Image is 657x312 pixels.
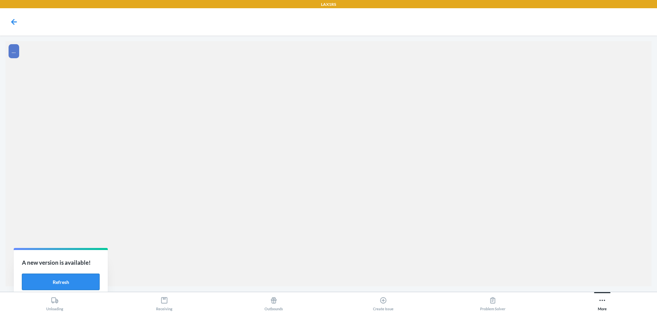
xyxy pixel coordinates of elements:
[328,292,438,311] button: Create Issue
[22,258,100,267] p: A new version is available!
[480,294,505,311] div: Problem Solver
[598,294,607,311] div: More
[373,294,394,311] div: Create Issue
[12,47,16,54] span: ...
[321,1,336,8] p: LAX1RS
[265,294,283,311] div: Outbounds
[547,292,657,311] button: More
[46,294,63,311] div: Unloading
[219,292,328,311] button: Outbounds
[156,294,172,311] div: Receiving
[22,274,100,290] button: Refresh
[109,292,219,311] button: Receiving
[438,292,547,311] button: Problem Solver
